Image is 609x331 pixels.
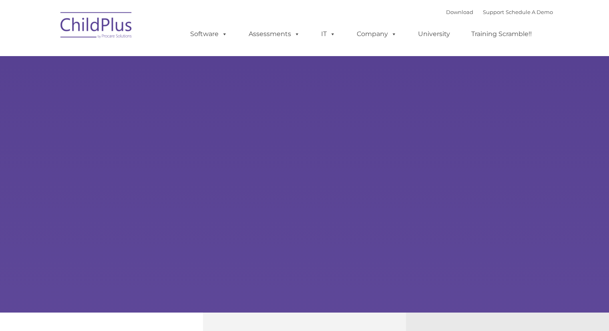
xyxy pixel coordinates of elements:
img: ChildPlus by Procare Solutions [56,6,137,46]
font: | [446,9,553,15]
a: University [410,26,458,42]
a: Support [483,9,504,15]
a: IT [313,26,344,42]
a: Software [182,26,235,42]
a: Training Scramble!! [463,26,540,42]
a: Download [446,9,473,15]
a: Schedule A Demo [506,9,553,15]
a: Assessments [241,26,308,42]
a: Company [349,26,405,42]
